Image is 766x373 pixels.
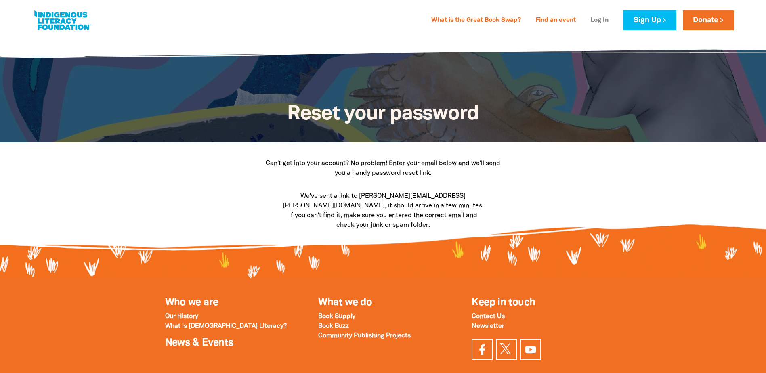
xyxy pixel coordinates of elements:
[623,10,676,30] a: Sign Up
[165,323,287,329] a: What is [DEMOGRAPHIC_DATA] Literacy?
[426,14,526,27] a: What is the Great Book Swap?
[318,298,372,307] a: What we do
[472,323,504,329] a: Newsletter
[287,105,479,124] span: Reset your password
[282,191,484,230] p: We've sent a link to [PERSON_NAME][EMAIL_ADDRESS][PERSON_NAME][DOMAIN_NAME], it should arrive in ...
[472,314,505,319] a: Contact Us
[165,314,198,319] a: Our History
[318,333,411,339] a: Community Publishing Projects
[520,339,541,360] a: Find us on YouTube
[165,298,218,307] a: Who we are
[531,14,581,27] a: Find an event
[472,339,493,360] a: Visit our facebook page
[472,298,535,307] span: Keep in touch
[496,339,517,360] a: Find us on Twitter
[262,159,504,178] p: Can't get into your account? No problem! Enter your email below and we'll send you a handy passwo...
[586,14,613,27] a: Log In
[683,10,734,30] a: Donate
[318,314,355,319] a: Book Supply
[165,338,233,348] a: News & Events
[318,323,349,329] a: Book Buzz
